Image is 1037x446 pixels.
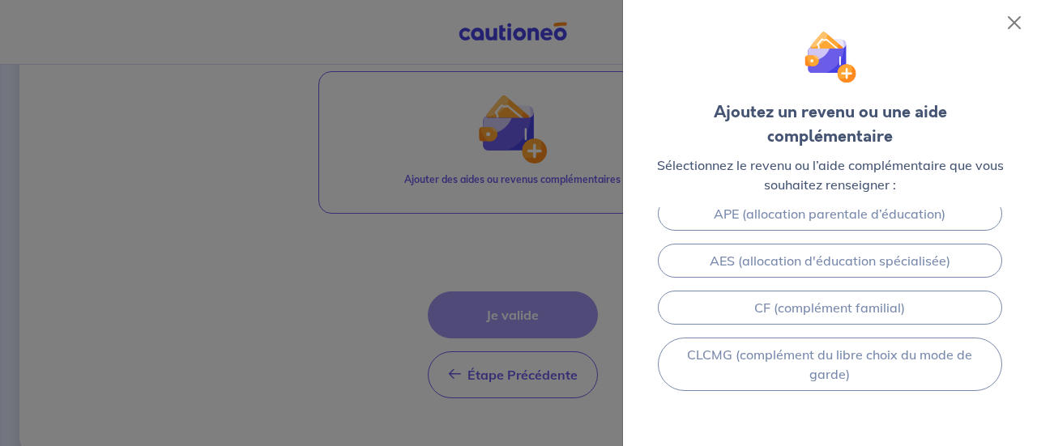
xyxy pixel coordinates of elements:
[658,291,1003,325] a: CF (complément familial)
[649,100,1011,149] div: Ajoutez un revenu ou une aide complémentaire
[658,338,1003,391] a: CLCMG (complément du libre choix du mode de garde)
[658,197,1003,231] a: APE (allocation parentale d’éducation)
[649,155,1011,194] p: Sélectionnez le revenu ou l’aide complémentaire que vous souhaitez renseigner :
[804,31,856,83] img: illu_wallet.svg
[658,244,1003,278] a: AES (allocation d'éducation spécialisée)
[1001,10,1027,36] button: Close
